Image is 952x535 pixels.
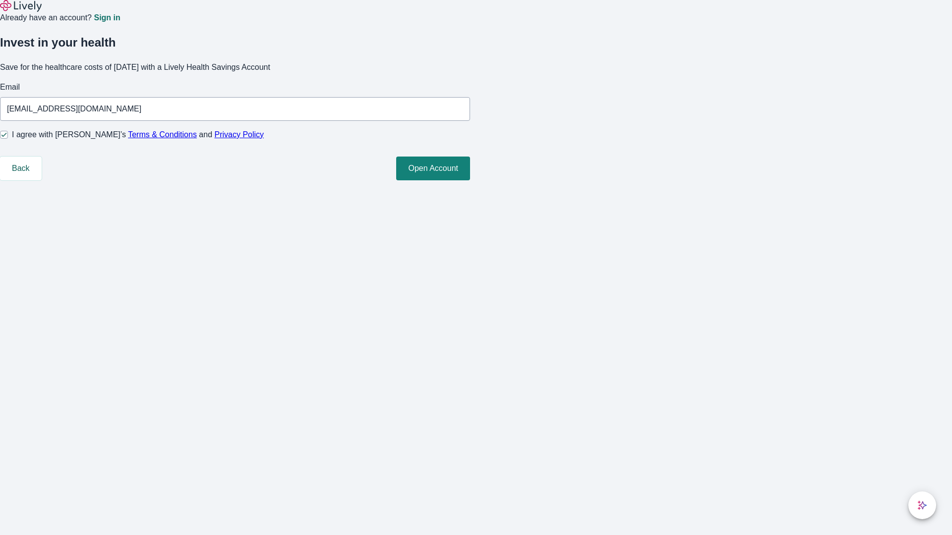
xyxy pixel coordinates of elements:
button: chat [908,491,936,519]
a: Sign in [94,14,120,22]
a: Terms & Conditions [128,130,197,139]
svg: Lively AI Assistant [917,500,927,510]
a: Privacy Policy [215,130,264,139]
span: I agree with [PERSON_NAME]’s and [12,129,264,141]
button: Open Account [396,157,470,180]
